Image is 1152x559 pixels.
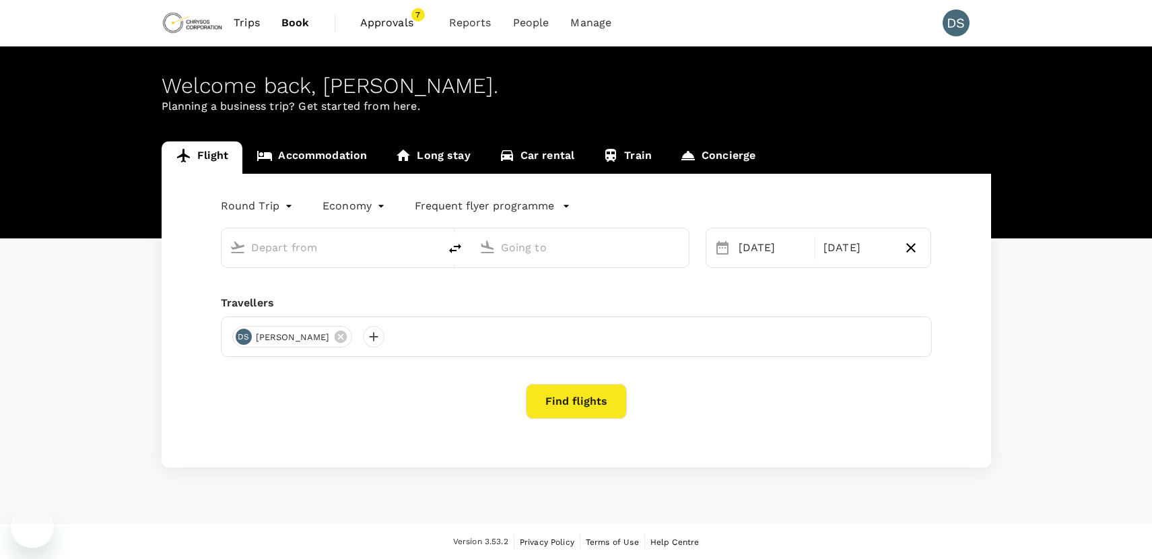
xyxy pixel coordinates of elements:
[513,15,549,31] span: People
[439,232,471,265] button: delete
[381,141,484,174] a: Long stay
[526,384,627,419] button: Find flights
[586,535,639,550] a: Terms of Use
[520,537,574,547] span: Privacy Policy
[360,15,428,31] span: Approvals
[650,535,700,550] a: Help Centre
[449,15,492,31] span: Reports
[323,195,388,217] div: Economy
[221,195,296,217] div: Round Trip
[234,15,260,31] span: Trips
[679,246,682,249] button: Open
[236,329,252,345] div: DS
[162,98,991,114] p: Planning a business trip? Get started from here.
[232,326,353,348] div: DS[PERSON_NAME]
[818,234,897,261] div: [DATE]
[650,537,700,547] span: Help Centre
[430,246,432,249] button: Open
[453,535,508,549] span: Version 3.53.2
[733,234,812,261] div: [DATE]
[666,141,770,174] a: Concierge
[501,237,660,258] input: Going to
[11,505,54,548] iframe: Button to launch messaging window
[586,537,639,547] span: Terms of Use
[248,331,338,344] span: [PERSON_NAME]
[162,73,991,98] div: Welcome back , [PERSON_NAME] .
[281,15,310,31] span: Book
[162,8,224,38] img: Chrysos Corporation
[411,8,425,22] span: 7
[588,141,666,174] a: Train
[221,295,932,311] div: Travellers
[485,141,589,174] a: Car rental
[415,198,570,214] button: Frequent flyer programme
[251,237,411,258] input: Depart from
[242,141,381,174] a: Accommodation
[570,15,611,31] span: Manage
[162,141,243,174] a: Flight
[943,9,970,36] div: DS
[520,535,574,550] a: Privacy Policy
[415,198,554,214] p: Frequent flyer programme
